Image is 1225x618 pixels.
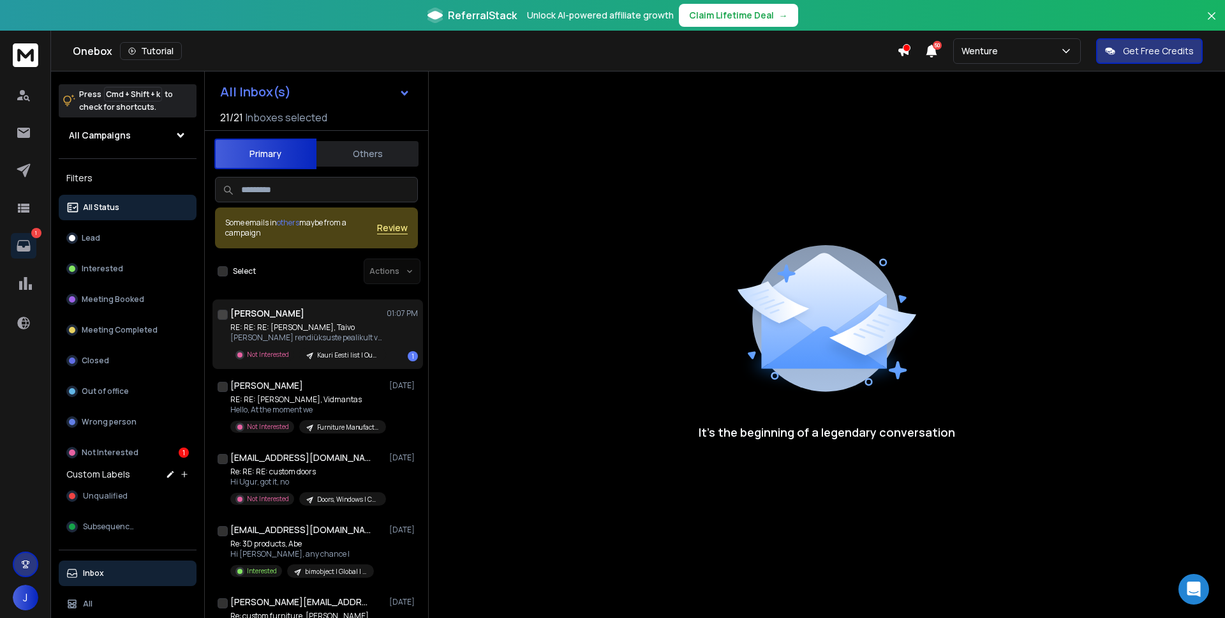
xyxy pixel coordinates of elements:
[1178,574,1209,605] div: Open Intercom Messenger
[1203,8,1220,38] button: Close banner
[317,495,378,504] p: Doors, Windows | Configurator | [GEOGRAPHIC_DATA] | 11-20 employees | [DATE]
[230,451,371,464] h1: [EMAIL_ADDRESS][DOMAIN_NAME]
[69,129,131,142] h1: All Campaigns
[277,217,299,228] span: others
[120,42,182,60] button: Tutorial
[679,4,798,27] button: Claim Lifetime Deal→
[82,294,144,305] p: Meeting Booked
[59,440,197,465] button: Not Interested1
[230,322,383,333] p: RE: RE: RE: [PERSON_NAME], Taivo
[961,45,1003,57] p: Wenture
[66,468,130,481] h3: Custom Labels
[246,110,327,125] h3: Inboxes selected
[230,405,383,415] p: Hello, At the moment we
[389,453,418,463] p: [DATE]
[389,597,418,607] p: [DATE]
[317,350,378,360] p: Kauri Eesti list | Outlook | [DATE]
[247,566,277,576] p: Interested
[317,423,378,432] p: Furniture Manufacturers | [GEOGRAPHIC_DATA], [GEOGRAPHIC_DATA] | [DATE]
[13,585,38,610] button: J
[210,79,420,105] button: All Inbox(s)
[82,417,137,427] p: Wrong person
[389,525,418,535] p: [DATE]
[59,123,197,148] button: All Campaigns
[59,317,197,343] button: Meeting Completed
[11,233,36,259] a: 1
[527,9,674,22] p: Unlock AI-powered affiliate growth
[104,87,162,102] span: Cmd + Shift + k
[59,409,197,435] button: Wrong person
[59,379,197,404] button: Out of office
[230,307,304,320] h1: [PERSON_NAME]
[387,308,418,319] p: 01:07 PM
[59,561,197,586] button: Inbox
[83,202,119,213] p: All Status
[59,169,197,187] h3: Filters
[377,222,408,234] button: Review
[1123,45,1194,57] p: Get Free Credits
[220,86,291,98] h1: All Inbox(s)
[82,264,123,274] p: Interested
[408,351,418,361] div: 1
[230,467,383,477] p: Re: RE: RE: custom doors
[179,448,189,458] div: 1
[230,379,303,392] h1: [PERSON_NAME]
[230,395,383,405] p: RE: RE: [PERSON_NAME], Vidmantas
[83,522,138,532] span: Subsequence 1
[83,599,93,609] p: All
[933,41,942,50] span: 50
[1096,38,1203,64] button: Get Free Credits
[83,568,104,578] p: Inbox
[82,233,100,243] p: Lead
[31,228,41,238] p: 1
[73,42,897,60] div: Onebox
[83,491,128,501] span: Unqualified
[59,287,197,312] button: Meeting Booked
[389,381,418,391] p: [DATE]
[82,325,158,335] p: Meeting Completed
[305,567,366,577] p: bimobject | Global | 2nd iteration | [DATE]
[59,256,197,282] button: Interested
[59,483,197,509] button: Unqualified
[247,494,289,504] p: Not Interested
[699,423,955,441] p: It’s the beginning of a legendary conversation
[230,539,374,549] p: Re: 3D products, Abe
[230,333,383,343] p: [PERSON_NAME] rendiüksuste pealikult vastuse,
[82,448,138,458] p: Not Interested
[448,8,517,23] span: ReferralStack
[230,524,371,536] h1: [EMAIL_ADDRESS][DOMAIN_NAME]
[82,356,109,366] p: Closed
[59,225,197,251] button: Lead
[230,596,371,608] h1: [PERSON_NAME][EMAIL_ADDRESS][DOMAIN_NAME]
[220,110,243,125] span: 21 / 21
[779,9,788,22] span: →
[59,591,197,617] button: All
[247,350,289,359] p: Not Interested
[225,218,377,238] div: Some emails in maybe from a campaign
[214,139,316,169] button: Primary
[59,195,197,220] button: All Status
[247,422,289,432] p: Not Interested
[82,386,129,396] p: Out of office
[59,348,197,373] button: Closed
[316,140,419,168] button: Others
[230,477,383,487] p: Hi Ugur, got it, no
[233,266,256,276] label: Select
[230,549,374,559] p: Hi [PERSON_NAME], any chance I
[79,88,173,114] p: Press to check for shortcuts.
[59,514,197,539] button: Subsequence 1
